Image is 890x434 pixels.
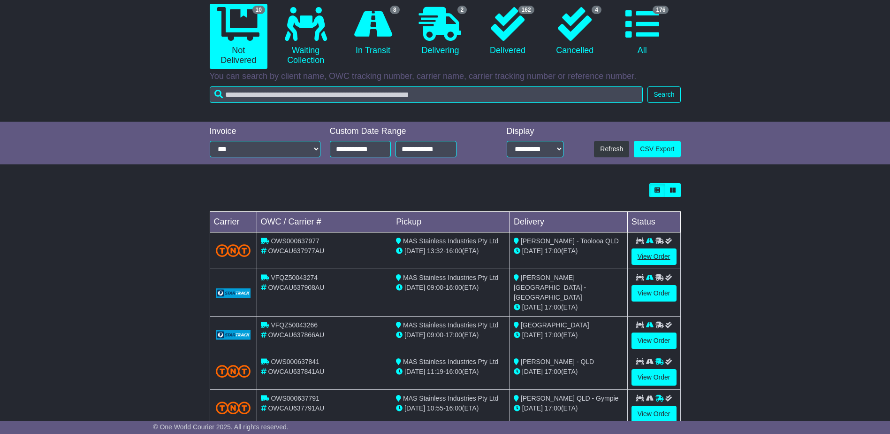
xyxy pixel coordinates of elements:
span: [PERSON_NAME] - QLD [521,358,594,365]
td: Status [627,212,680,232]
span: 17:00 [446,331,462,339]
span: OWCAU637841AU [268,368,324,375]
span: [DATE] [522,303,543,311]
a: 4 Cancelled [546,4,604,59]
span: 8 [390,6,400,14]
a: 2 Delivering [411,4,469,59]
span: OWCAU637908AU [268,284,324,291]
span: [DATE] [404,247,425,255]
a: View Order [631,333,677,349]
span: [DATE] [404,368,425,375]
div: (ETA) [514,330,624,340]
div: (ETA) [514,302,624,312]
span: 17:00 [545,404,561,412]
span: 10:55 [427,404,443,412]
span: [PERSON_NAME] QLD - Gympie [521,395,619,402]
span: 16:00 [446,368,462,375]
img: TNT_Domestic.png [216,402,251,414]
span: OWS000637791 [271,395,319,402]
img: TNT_Domestic.png [216,365,251,378]
span: 10 [252,6,265,14]
span: OWS000637841 [271,358,319,365]
span: 11:19 [427,368,443,375]
div: - (ETA) [396,330,506,340]
a: View Order [631,369,677,386]
div: (ETA) [514,367,624,377]
td: OWC / Carrier # [257,212,392,232]
img: GetCarrierServiceLogo [216,288,251,298]
a: View Order [631,406,677,422]
p: You can search by client name, OWC tracking number, carrier name, carrier tracking number or refe... [210,71,681,82]
span: MAS Stainless Industries Pty Ltd [403,321,498,329]
span: 162 [518,6,534,14]
div: Invoice [210,126,320,137]
span: MAS Stainless Industries Pty Ltd [403,237,498,245]
span: [PERSON_NAME] - Toolooa QLD [521,237,619,245]
span: 2 [457,6,467,14]
span: [DATE] [522,331,543,339]
button: Refresh [594,141,629,157]
span: [DATE] [404,284,425,291]
span: OWS000637977 [271,237,319,245]
span: [GEOGRAPHIC_DATA] [521,321,589,329]
span: MAS Stainless Industries Pty Ltd [403,395,498,402]
span: VFQZ50043274 [271,274,318,281]
span: 16:00 [446,404,462,412]
span: OWCAU637866AU [268,331,324,339]
span: [DATE] [404,331,425,339]
span: 176 [653,6,669,14]
a: Waiting Collection [277,4,335,69]
img: TNT_Domestic.png [216,244,251,257]
div: Display [507,126,563,137]
a: 10 Not Delivered [210,4,267,69]
span: OWCAU637791AU [268,404,324,412]
span: [DATE] [522,404,543,412]
a: 176 All [613,4,671,59]
span: OWCAU637977AU [268,247,324,255]
span: MAS Stainless Industries Pty Ltd [403,358,498,365]
span: 16:00 [446,284,462,291]
div: - (ETA) [396,403,506,413]
span: VFQZ50043266 [271,321,318,329]
span: 09:00 [427,284,443,291]
span: © One World Courier 2025. All rights reserved. [153,423,289,431]
div: Custom Date Range [330,126,480,137]
img: GetCarrierServiceLogo [216,330,251,340]
span: [PERSON_NAME] [GEOGRAPHIC_DATA] - [GEOGRAPHIC_DATA] [514,274,586,301]
td: Pickup [392,212,510,232]
span: [DATE] [404,404,425,412]
div: (ETA) [514,246,624,256]
span: 16:00 [446,247,462,255]
span: 17:00 [545,303,561,311]
a: 8 In Transit [344,4,402,59]
div: (ETA) [514,403,624,413]
td: Carrier [210,212,257,232]
span: 4 [592,6,601,14]
div: - (ETA) [396,283,506,293]
span: [DATE] [522,368,543,375]
a: 162 Delivered [479,4,536,59]
span: MAS Stainless Industries Pty Ltd [403,274,498,281]
a: CSV Export [634,141,680,157]
span: 09:00 [427,331,443,339]
span: 17:00 [545,368,561,375]
span: 17:00 [545,331,561,339]
span: 13:32 [427,247,443,255]
span: [DATE] [522,247,543,255]
span: 17:00 [545,247,561,255]
button: Search [647,86,680,103]
a: View Order [631,285,677,302]
div: - (ETA) [396,246,506,256]
div: - (ETA) [396,367,506,377]
td: Delivery [510,212,627,232]
a: View Order [631,248,677,265]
